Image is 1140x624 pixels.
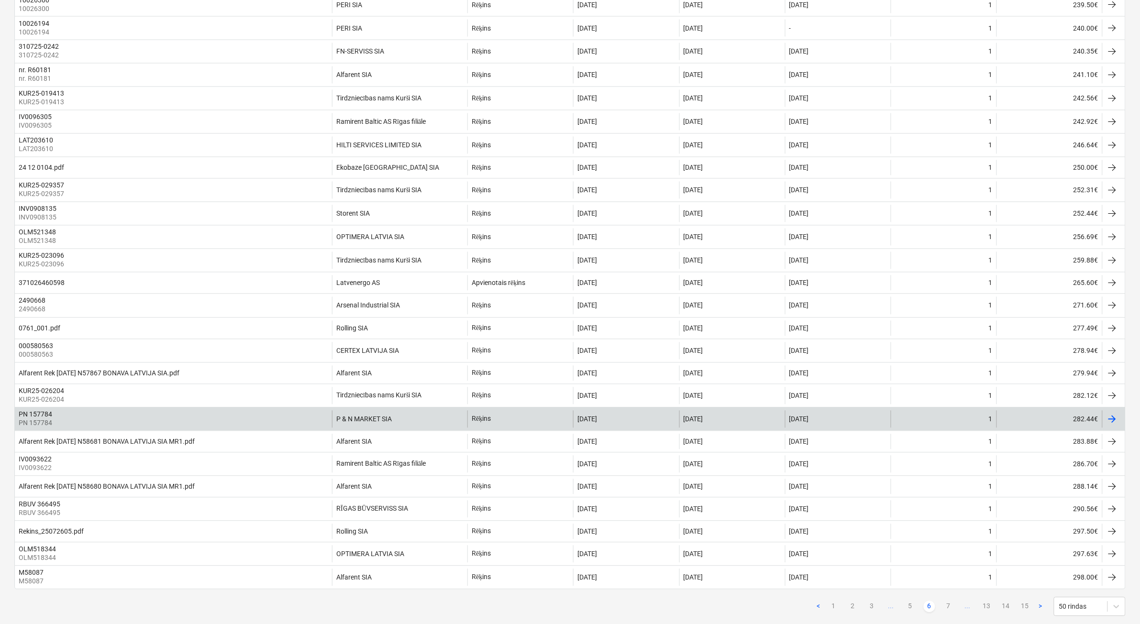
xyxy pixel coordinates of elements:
[577,1,597,9] div: [DATE]
[19,182,64,189] div: KUR25-029357
[996,20,1102,37] div: 240.00€
[789,528,809,536] div: [DATE]
[989,71,993,79] div: 1
[989,164,993,172] div: 1
[789,416,809,423] div: [DATE]
[684,550,703,558] div: [DATE]
[472,415,491,423] div: Rēķins
[684,233,703,241] div: [DATE]
[577,347,597,355] div: [DATE]
[336,95,421,103] div: Tirdzniecības nams Kurši SIA
[336,71,372,79] div: Alfarent SIA
[684,528,703,536] div: [DATE]
[981,601,993,613] a: Page 13
[472,279,525,287] div: Apvienotais rēķins
[577,302,597,309] div: [DATE]
[336,1,362,9] div: PERI SIA
[962,601,974,613] a: ...
[19,305,47,314] p: 2490668
[996,43,1102,60] div: 240.35€
[336,164,439,172] div: Ekobaze [GEOGRAPHIC_DATA] SIA
[989,370,993,377] div: 1
[19,411,52,418] div: PN 157784
[684,438,703,446] div: [DATE]
[789,438,809,446] div: [DATE]
[989,95,993,102] div: 1
[19,252,64,260] div: KUR25-023096
[789,186,809,194] div: [DATE]
[336,325,368,332] div: Rolling SIA
[577,95,597,102] div: [DATE]
[19,577,45,586] p: M58087
[996,137,1102,154] div: 246.64€
[336,233,404,241] div: OPTIMERA LATVIA SIA
[789,302,809,309] div: [DATE]
[336,257,421,265] div: Tirdzniecības nams Kurši SIA
[684,483,703,491] div: [DATE]
[866,601,878,613] a: Page 3
[789,164,809,172] div: [DATE]
[789,48,809,55] div: [DATE]
[577,164,597,172] div: [DATE]
[996,387,1102,405] div: 282.12€
[336,416,392,423] div: P & N MARKET SIA
[19,395,66,405] p: KUR25-026204
[989,574,993,581] div: 1
[472,324,491,332] div: Rēķins
[996,546,1102,563] div: 297.63€
[19,164,64,172] div: 24 12 0104.pdf
[336,142,421,149] div: HILTI SERVICES LIMITED SIA
[336,370,372,377] div: Alfarent SIA
[989,392,993,400] div: 1
[996,66,1102,84] div: 241.10€
[789,370,809,377] div: [DATE]
[19,189,66,199] p: KUR25-029357
[19,418,54,428] p: PN 157784
[989,483,993,491] div: 1
[789,233,809,241] div: [DATE]
[577,325,597,332] div: [DATE]
[789,279,809,287] div: [DATE]
[789,505,809,513] div: [DATE]
[577,186,597,194] div: [DATE]
[472,186,491,195] div: Rēķins
[19,370,179,377] div: Alfarent Rek [DATE] N57867 BONAVA LATVIJA SIA.pdf
[1092,578,1140,624] iframe: Chat Widget
[996,456,1102,473] div: 286.70€
[996,113,1102,131] div: 242.92€
[885,601,897,613] a: ...
[684,24,703,32] div: [DATE]
[789,347,809,355] div: [DATE]
[789,574,809,581] div: [DATE]
[19,508,62,518] p: RBUV 366495
[684,279,703,287] div: [DATE]
[19,213,58,222] p: INV0908135
[336,48,384,55] div: FN-SERVISS SIA
[577,233,597,241] div: [DATE]
[336,574,372,581] div: Alfarent SIA
[684,574,703,581] div: [DATE]
[989,1,993,9] div: 1
[336,460,426,468] div: Ramirent Baltic AS Rīgas filiāle
[577,210,597,218] div: [DATE]
[19,438,195,446] div: Alfarent Rek [DATE] N58681 BONAVA LATVIJA SIA MR1.pdf
[989,48,993,55] div: 1
[472,438,491,446] div: Rēķins
[789,118,809,126] div: [DATE]
[789,71,809,79] div: [DATE]
[989,118,993,126] div: 1
[19,501,60,508] div: RBUV 366495
[1035,601,1046,613] a: Next page
[996,275,1102,291] div: 265.60€
[472,164,491,172] div: Rēķins
[19,144,55,154] p: LAT203610
[336,550,404,558] div: OPTIMERA LATVIA SIA
[577,505,597,513] div: [DATE]
[989,325,993,332] div: 1
[472,142,491,150] div: Rēķins
[336,505,408,513] div: RĪGAS BŪVSERVISS SIA
[472,392,491,400] div: Rēķins
[472,482,491,491] div: Rēķins
[684,210,703,218] div: [DATE]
